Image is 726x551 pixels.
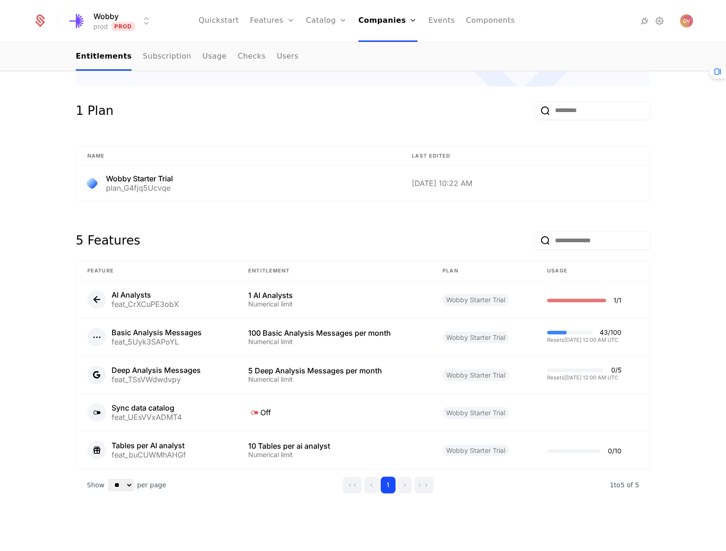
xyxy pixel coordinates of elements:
[442,407,509,418] span: Wobby Starter Trial
[76,231,140,250] div: 5 Features
[69,11,152,31] button: Select environment
[76,43,298,71] ul: Choose Sub Page
[248,442,420,450] div: 10 Tables per ai analyst
[203,43,227,71] a: Usage
[112,451,186,458] div: feat_buCUWMhAHGf
[442,445,509,456] span: Wobby Starter Trial
[654,15,665,27] a: Settings
[248,406,420,418] div: Off
[248,339,420,345] div: Numerical limit
[639,15,650,27] a: Integrations
[442,332,509,343] span: Wobby Starter Trial
[248,292,420,299] div: 1 AI Analysts
[76,146,401,166] th: Name
[112,291,179,299] div: AI Analysts
[76,101,113,120] div: 1 Plan
[106,175,173,182] div: Wobby Starter Trial
[600,329,621,336] div: 43 / 100
[112,376,201,383] div: feat_TSsVWdwdvpy
[248,451,420,458] div: Numerical limit
[547,375,621,380] div: Resets [DATE] 12:00 AM UTC
[343,477,362,493] button: Go to first page
[343,477,434,493] div: Page navigation
[93,11,119,22] span: Wobby
[248,329,420,337] div: 100 Basic Analysis Messages per month
[611,367,621,373] div: 0 / 5
[112,329,202,336] div: Basic Analysis Messages
[112,366,201,374] div: Deep Analysis Messages
[277,43,298,71] a: Users
[112,300,179,308] div: feat_CrXCuPE3obX
[76,43,650,71] nav: Main
[238,43,265,71] a: Checks
[93,22,108,31] div: prod
[364,477,379,493] button: Go to previous page
[143,43,191,71] a: Subscription
[614,297,621,304] div: 1 / 1
[412,179,639,187] div: [DATE] 10:22 AM
[381,477,396,493] button: Go to page 1
[608,448,621,454] div: 0 / 10
[431,261,536,281] th: plan
[112,404,182,412] div: Sync data catalog
[112,413,182,421] div: feat_UEsVVxADMT4
[680,14,693,27] button: Open user button
[414,477,434,493] button: Go to last page
[237,261,431,281] th: Entitlement
[536,261,650,281] th: Usage
[108,479,133,491] select: Select page size
[442,369,509,381] span: Wobby Starter Trial
[248,376,420,383] div: Numerical limit
[112,338,202,345] div: feat_5Uyk3SAPoYL
[76,261,237,281] th: Feature
[397,477,412,493] button: Go to next page
[610,481,635,489] span: 1 to 5 of
[401,146,650,166] th: Last edited
[137,480,166,490] span: per page
[680,14,693,27] img: Quinten Verhelst
[106,184,173,192] div: plan_G4fjq5Ucvqe
[610,481,639,489] span: 5
[112,22,135,31] span: Prod
[87,480,105,490] span: Show
[76,469,650,501] div: Table pagination
[547,338,621,343] div: Resets [DATE] 12:00 AM UTC
[442,294,509,305] span: Wobby Starter Trial
[248,367,420,374] div: 5 Deep Analysis Messages per month
[66,10,89,32] img: Wobby
[76,43,132,71] a: Entitlements
[112,442,186,449] div: Tables per AI analyst
[248,301,420,307] div: Numerical limit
